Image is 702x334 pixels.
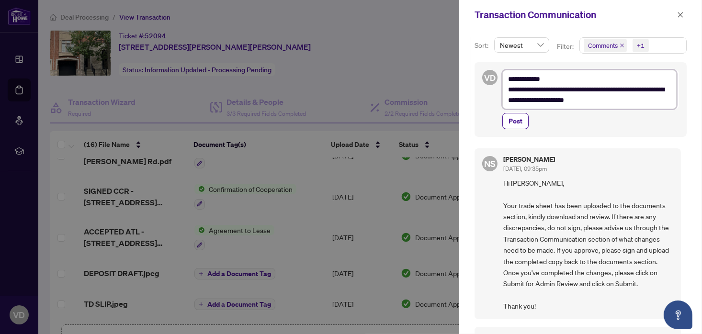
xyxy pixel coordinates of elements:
[503,165,547,172] span: [DATE], 09:35pm
[484,157,496,170] span: NS
[502,113,529,129] button: Post
[503,178,673,312] span: Hi [PERSON_NAME], Your trade sheet has been uploaded to the documents section, kindly download an...
[677,11,684,18] span: close
[503,156,555,163] h5: [PERSON_NAME]
[500,38,543,52] span: Newest
[637,41,645,50] div: +1
[475,8,674,22] div: Transaction Communication
[620,43,624,48] span: close
[484,71,496,84] span: VD
[588,41,618,50] span: Comments
[557,41,575,52] p: Filter:
[664,301,692,329] button: Open asap
[475,40,490,51] p: Sort:
[509,113,522,129] span: Post
[584,39,627,52] span: Comments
